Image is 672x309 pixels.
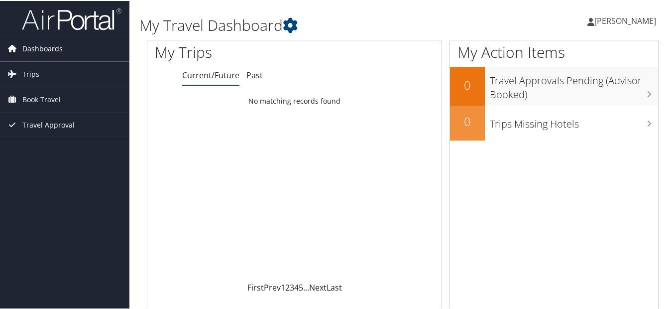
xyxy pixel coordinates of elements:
[490,68,658,101] h3: Travel Approvals Pending (Advisor Booked)
[290,281,294,292] a: 3
[22,35,63,60] span: Dashboards
[281,281,285,292] a: 1
[490,111,658,130] h3: Trips Missing Hotels
[450,112,485,129] h2: 0
[155,41,312,62] h1: My Trips
[264,281,281,292] a: Prev
[450,105,658,140] a: 0Trips Missing Hotels
[450,41,658,62] h1: My Action Items
[309,281,327,292] a: Next
[147,91,442,109] td: No matching records found
[294,281,299,292] a: 4
[22,112,75,137] span: Travel Approval
[182,69,239,80] a: Current/Future
[594,14,656,25] span: [PERSON_NAME]
[247,281,264,292] a: First
[22,6,121,30] img: airportal-logo.png
[450,76,485,93] h2: 0
[450,66,658,104] a: 0Travel Approvals Pending (Advisor Booked)
[285,281,290,292] a: 2
[303,281,309,292] span: …
[22,61,39,86] span: Trips
[246,69,263,80] a: Past
[299,281,303,292] a: 5
[327,281,342,292] a: Last
[22,86,61,111] span: Book Travel
[587,5,666,35] a: [PERSON_NAME]
[139,14,490,35] h1: My Travel Dashboard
